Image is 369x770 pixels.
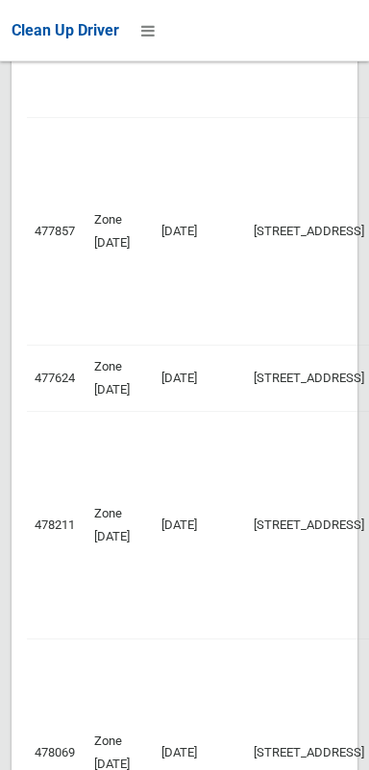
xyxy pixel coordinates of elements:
[27,346,86,412] td: 477624
[154,346,246,412] td: [DATE]
[86,118,154,346] td: Zone [DATE]
[12,21,119,39] span: Clean Up Driver
[86,346,154,412] td: Zone [DATE]
[27,412,86,639] td: 478211
[154,118,246,346] td: [DATE]
[86,412,154,639] td: Zone [DATE]
[12,16,119,45] a: Clean Up Driver
[154,412,246,639] td: [DATE]
[27,118,86,346] td: 477857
